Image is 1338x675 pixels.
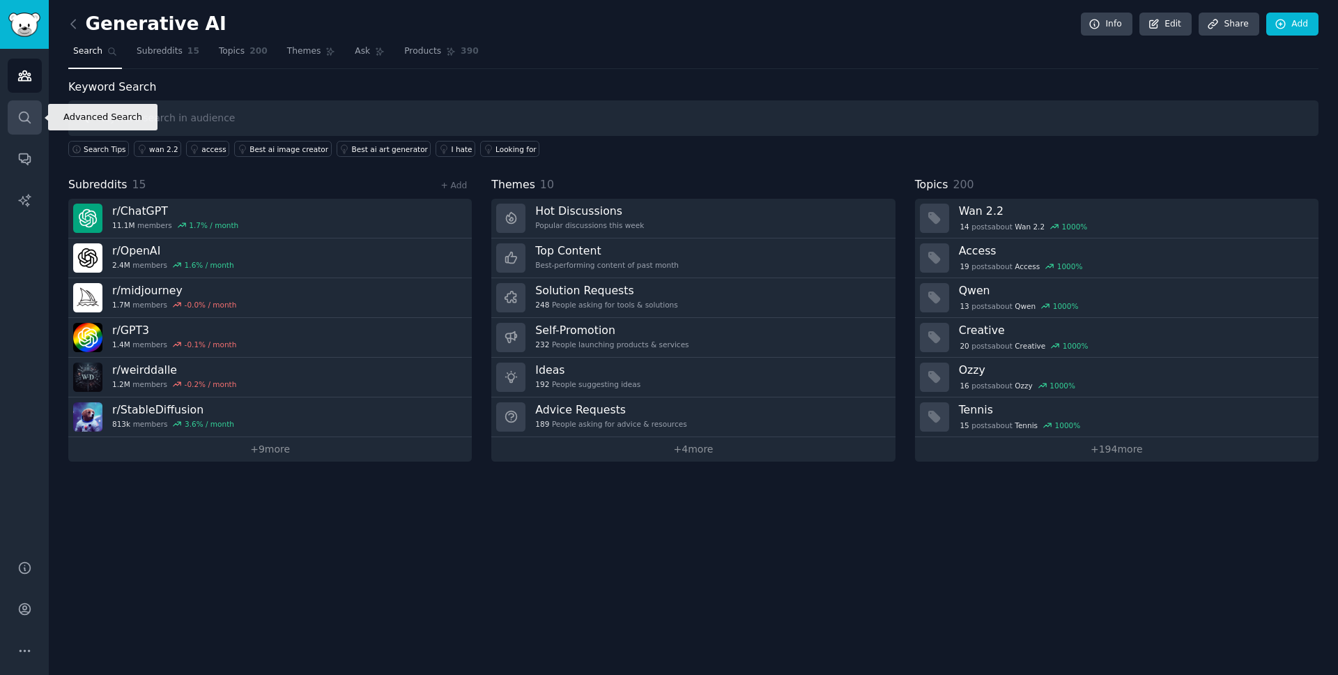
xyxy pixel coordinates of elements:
div: People suggesting ideas [535,379,640,389]
div: 1000 % [1062,222,1088,232]
div: 3.6 % / month [185,419,234,429]
a: + Add [440,181,467,190]
h3: Access [959,243,1309,258]
span: 189 [535,419,549,429]
a: Best ai image creator [234,141,331,157]
a: Products390 [399,40,483,69]
a: Topics200 [214,40,272,69]
a: +9more [68,437,472,462]
img: StableDiffusion [73,402,102,432]
h3: Wan 2.2 [959,204,1309,218]
div: -0.0 % / month [185,300,237,310]
div: 1.6 % / month [185,260,234,270]
div: post s about [959,300,1080,312]
h3: r/ OpenAI [112,243,234,258]
a: Info [1081,13,1132,36]
a: Ask [350,40,390,69]
span: 200 [953,178,974,191]
div: Best ai image creator [249,144,328,154]
div: access [201,144,226,154]
span: 15 [187,45,199,58]
a: Ozzy16postsaboutOzzy1000% [915,358,1318,397]
h3: Creative [959,323,1309,337]
span: Themes [287,45,321,58]
span: Wan 2.2 [1015,222,1045,232]
div: members [112,300,236,310]
a: wan 2.2 [134,141,181,157]
span: 19 [960,261,969,271]
span: 813k [112,419,130,429]
span: Products [404,45,441,58]
h2: Generative AI [68,13,226,36]
span: 232 [535,340,549,349]
span: 1.2M [112,379,130,389]
div: Best-performing content of past month [535,260,679,270]
div: members [112,260,234,270]
span: 16 [960,381,969,390]
span: 2.4M [112,260,130,270]
div: members [112,340,236,349]
a: Top ContentBest-performing content of past month [491,238,895,278]
div: Looking for [495,144,537,154]
div: post s about [959,379,1077,392]
div: 1.7 % / month [189,220,238,230]
div: members [112,220,238,230]
div: Popular discussions this week [535,220,644,230]
h3: Solution Requests [535,283,677,298]
a: Hot DiscussionsPopular discussions this week [491,199,895,238]
div: People asking for advice & resources [535,419,686,429]
label: Keyword Search [68,80,156,93]
span: Creative [1015,341,1045,351]
span: Qwen [1015,301,1036,311]
img: ChatGPT [73,204,102,233]
span: 15 [960,420,969,430]
h3: Hot Discussions [535,204,644,218]
span: Subreddits [68,176,128,194]
a: r/StableDiffusion813kmembers3.6% / month [68,397,472,437]
div: 1000 % [1053,301,1079,311]
a: r/GPT31.4Mmembers-0.1% / month [68,318,472,358]
a: Looking for [480,141,539,157]
div: People launching products & services [535,340,689,349]
span: Search Tips [84,144,126,154]
img: GPT3 [73,323,102,352]
a: Creative20postsaboutCreative1000% [915,318,1318,358]
span: 1.7M [112,300,130,310]
span: 11.1M [112,220,134,230]
a: +194more [915,437,1318,462]
img: GummySearch logo [8,13,40,37]
span: 192 [535,379,549,389]
div: wan 2.2 [149,144,178,154]
img: midjourney [73,283,102,312]
span: Access [1015,261,1040,271]
div: 1000 % [1063,341,1089,351]
h3: r/ ChatGPT [112,204,238,218]
div: -0.1 % / month [185,340,237,349]
div: post s about [959,340,1090,352]
a: Add [1266,13,1318,36]
a: Qwen13postsaboutQwen1000% [915,278,1318,318]
span: Tennis [1015,420,1038,430]
h3: r/ midjourney [112,283,236,298]
h3: r/ weirddalle [112,363,236,377]
a: +4more [491,437,895,462]
div: post s about [959,220,1089,233]
a: I hate [436,141,475,157]
button: Search Tips [68,141,129,157]
a: Search [68,40,122,69]
span: Ozzy [1015,381,1033,390]
a: access [186,141,229,157]
span: 13 [960,301,969,311]
span: Subreddits [137,45,183,58]
a: Edit [1139,13,1192,36]
a: Wan 2.214postsaboutWan 2.21000% [915,199,1318,238]
div: People asking for tools & solutions [535,300,677,310]
span: 10 [540,178,554,191]
h3: Top Content [535,243,679,258]
div: Best ai art generator [352,144,428,154]
div: I hate [451,144,472,154]
a: Themes [282,40,341,69]
span: 1.4M [112,340,130,349]
span: 14 [960,222,969,232]
span: 20 [960,341,969,351]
